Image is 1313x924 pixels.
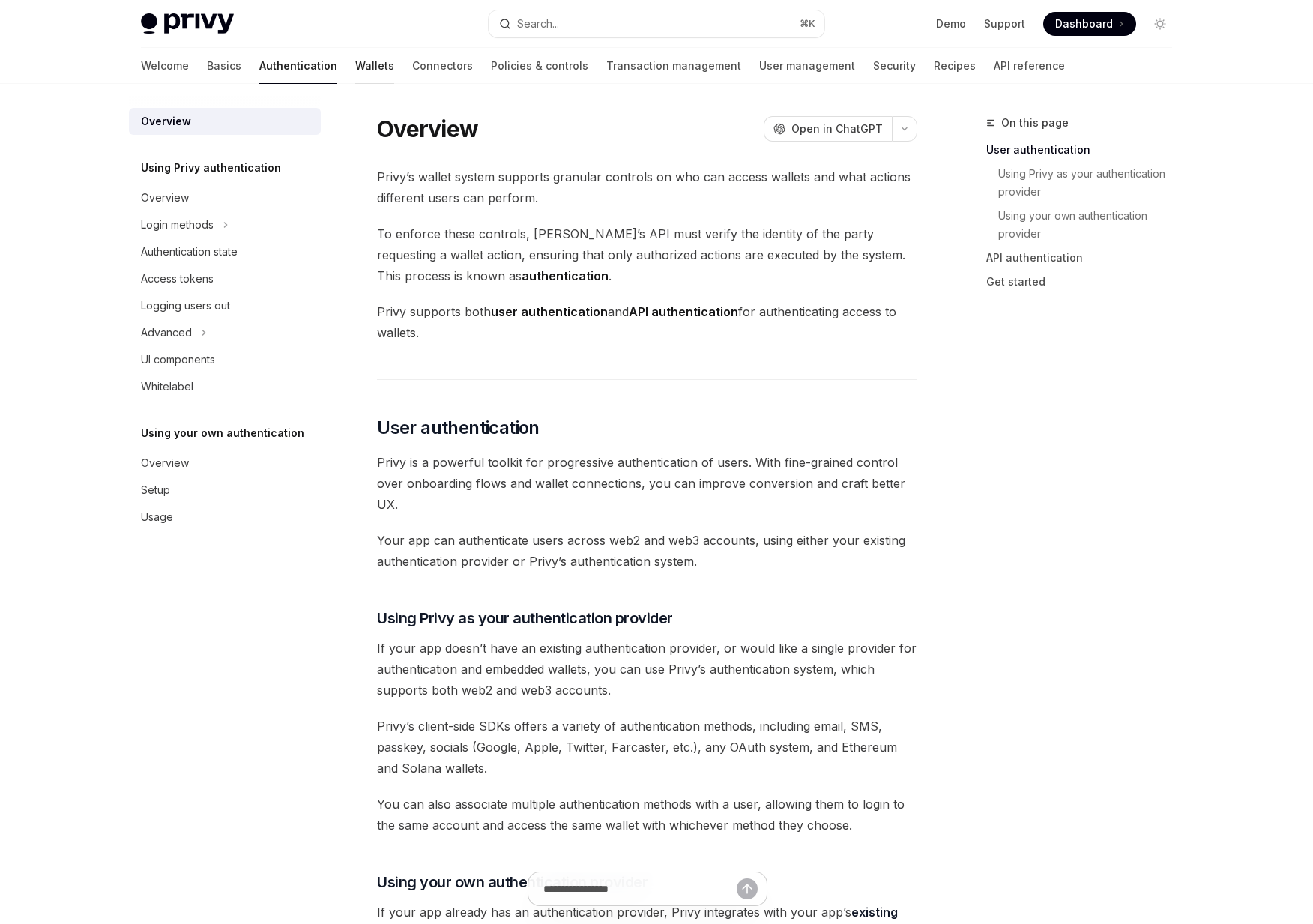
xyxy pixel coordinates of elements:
h1: Overview [377,115,478,142]
div: Setup [141,481,170,499]
span: User authentication [377,416,540,440]
strong: API authentication [629,304,738,319]
a: User authentication [986,138,1184,162]
a: Connectors [412,48,473,84]
a: Logging users out [129,292,321,319]
span: Using Privy as your authentication provider [377,608,673,629]
button: Toggle dark mode [1148,12,1172,36]
button: Search...⌘K [489,10,824,37]
a: UI components [129,346,321,373]
a: Security [873,48,916,84]
a: Transaction management [606,48,741,84]
strong: authentication [522,268,609,283]
a: User management [759,48,855,84]
span: Privy supports both and for authenticating access to wallets. [377,301,917,343]
span: Privy’s wallet system supports granular controls on who can access wallets and what actions diffe... [377,166,917,208]
img: light logo [141,13,234,34]
a: Wallets [355,48,394,84]
a: Overview [129,108,321,135]
a: Get started [986,270,1184,294]
a: Policies & controls [491,48,588,84]
span: Privy is a powerful toolkit for progressive authentication of users. With fine-grained control ov... [377,452,917,515]
a: Welcome [141,48,189,84]
div: Login methods [141,216,214,234]
h5: Using your own authentication [141,424,304,442]
a: Usage [129,504,321,531]
a: Authentication [259,48,337,84]
div: Authentication state [141,243,238,261]
div: Access tokens [141,270,214,288]
span: If your app doesn’t have an existing authentication provider, or would like a single provider for... [377,638,917,701]
span: On this page [1001,114,1069,132]
a: Dashboard [1043,12,1136,36]
a: Setup [129,477,321,504]
div: Overview [141,112,191,130]
a: Authentication state [129,238,321,265]
div: Overview [141,454,189,472]
span: Dashboard [1055,16,1113,31]
div: Advanced [141,324,192,342]
strong: user authentication [491,304,608,319]
div: UI components [141,351,215,369]
a: Basics [207,48,241,84]
div: Whitelabel [141,378,193,396]
a: Support [984,16,1025,31]
a: Using Privy as your authentication provider [998,162,1184,204]
button: Send message [737,878,758,899]
span: You can also associate multiple authentication methods with a user, allowing them to login to the... [377,794,917,836]
button: Open in ChatGPT [764,116,892,142]
div: Logging users out [141,297,230,315]
div: Search... [517,15,559,33]
a: Recipes [934,48,976,84]
div: Usage [141,508,173,526]
h5: Using Privy authentication [141,159,281,177]
a: API reference [994,48,1065,84]
a: Access tokens [129,265,321,292]
a: API authentication [986,246,1184,270]
a: Whitelabel [129,373,321,400]
span: Open in ChatGPT [791,121,883,136]
a: Demo [936,16,966,31]
span: To enforce these controls, [PERSON_NAME]’s API must verify the identity of the party requesting a... [377,223,917,286]
span: ⌘ K [800,18,815,30]
span: Your app can authenticate users across web2 and web3 accounts, using either your existing authent... [377,530,917,572]
span: Privy’s client-side SDKs offers a variety of authentication methods, including email, SMS, passke... [377,716,917,779]
div: Overview [141,189,189,207]
a: Using your own authentication provider [998,204,1184,246]
a: Overview [129,184,321,211]
a: Overview [129,450,321,477]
